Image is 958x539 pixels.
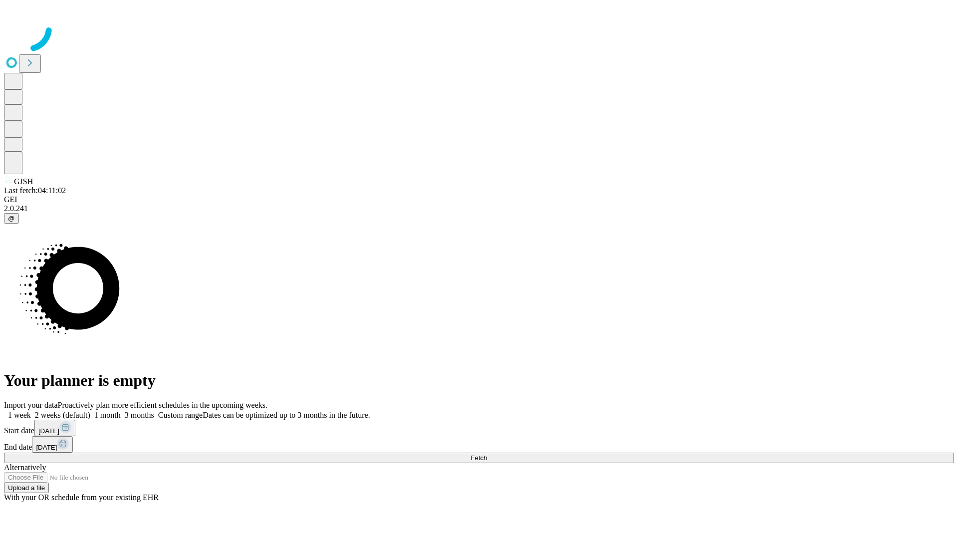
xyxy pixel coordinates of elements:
[14,177,33,186] span: GJSH
[471,454,487,462] span: Fetch
[58,401,267,409] span: Proactively plan more efficient schedules in the upcoming weeks.
[4,213,19,224] button: @
[203,411,370,419] span: Dates can be optimized up to 3 months in the future.
[38,427,59,435] span: [DATE]
[4,401,58,409] span: Import your data
[32,436,73,453] button: [DATE]
[4,493,159,502] span: With your OR schedule from your existing EHR
[4,371,954,390] h1: Your planner is empty
[4,436,954,453] div: End date
[125,411,154,419] span: 3 months
[34,420,75,436] button: [DATE]
[94,411,121,419] span: 1 month
[4,420,954,436] div: Start date
[4,483,49,493] button: Upload a file
[158,411,203,419] span: Custom range
[4,186,66,195] span: Last fetch: 04:11:02
[4,453,954,463] button: Fetch
[4,195,954,204] div: GEI
[4,204,954,213] div: 2.0.241
[8,215,15,222] span: @
[35,411,90,419] span: 2 weeks (default)
[8,411,31,419] span: 1 week
[4,463,46,472] span: Alternatively
[36,444,57,451] span: [DATE]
